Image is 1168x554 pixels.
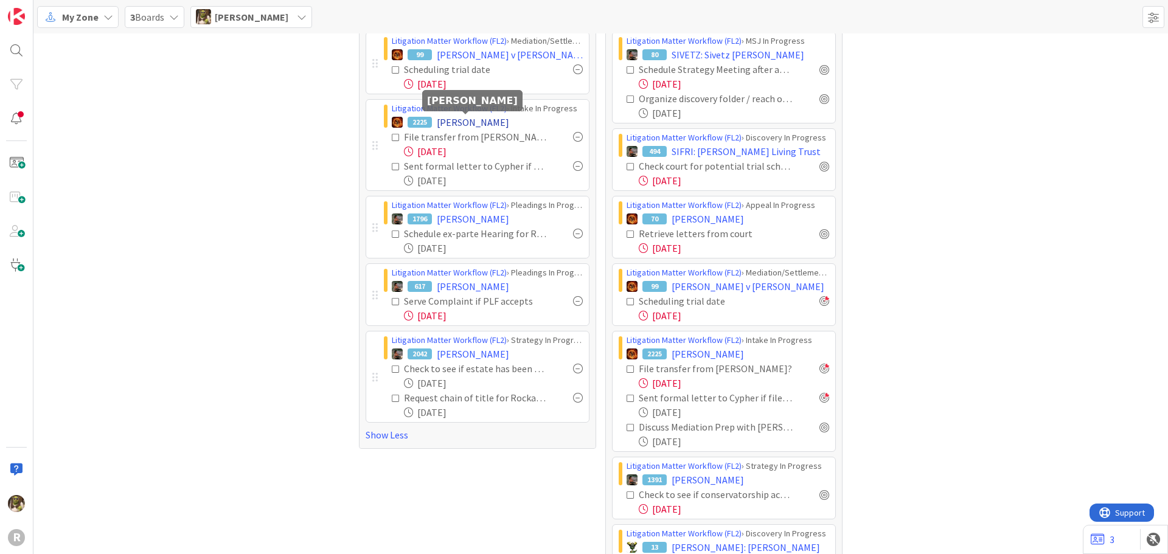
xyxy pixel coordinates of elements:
div: [DATE] [639,106,829,120]
div: [DATE] [404,308,583,323]
span: My Zone [62,10,99,24]
div: Scheduling trial date [404,62,528,77]
span: [PERSON_NAME] [672,473,744,487]
div: R [8,529,25,546]
div: Scheduling trial date [639,294,767,308]
div: [DATE] [404,241,583,255]
div: › Intake In Progress [627,334,829,347]
div: [DATE] [639,502,829,516]
div: [DATE] [404,144,583,159]
a: Litigation Matter Workflow (FL2) [392,103,507,114]
div: Discuss Mediation Prep with [PERSON_NAME] [639,420,793,434]
a: Litigation Matter Workflow (FL2) [627,528,742,539]
div: Check to see if estate has been opened for either parent [404,361,546,376]
div: [DATE] [404,77,583,91]
img: MW [627,49,638,60]
div: › Discovery In Progress [627,527,829,540]
h5: [PERSON_NAME] [427,95,518,106]
span: [PERSON_NAME] [215,10,288,24]
div: [DATE] [639,308,829,323]
div: 70 [642,213,667,224]
div: Check to see if conservatorship accounting has been filed (checked 7/30) [639,487,793,502]
a: Litigation Matter Workflow (FL2) [627,334,742,345]
div: File transfer from [PERSON_NAME]? [639,361,793,376]
a: Show Less [366,428,589,442]
span: [PERSON_NAME] [672,347,744,361]
a: Litigation Matter Workflow (FL2) [627,267,742,278]
a: Litigation Matter Workflow (FL2) [392,35,507,46]
img: MW [627,474,638,485]
span: [PERSON_NAME] v [PERSON_NAME] [437,47,583,62]
span: [PERSON_NAME] [437,115,509,130]
div: 80 [642,49,667,60]
a: Litigation Matter Workflow (FL2) [392,334,507,345]
a: Litigation Matter Workflow (FL2) [627,199,742,210]
div: › Strategy In Progress [392,334,583,347]
img: NC [627,542,638,553]
a: Litigation Matter Workflow (FL2) [392,199,507,210]
span: Support [26,2,55,16]
a: Litigation Matter Workflow (FL2) [627,132,742,143]
div: › Intake In Progress [392,102,583,115]
div: [DATE] [639,376,829,390]
a: Litigation Matter Workflow (FL2) [627,35,742,46]
span: SIVETZ: Sivetz [PERSON_NAME] [672,47,804,62]
span: SIFRI: [PERSON_NAME] Living Trust [672,144,821,159]
span: [PERSON_NAME] [672,212,744,226]
div: Retrieve letters from court [639,226,781,241]
span: [PERSON_NAME] [437,279,509,294]
span: Boards [130,10,164,24]
div: Check court for potential trial schedule [639,159,793,173]
div: › MSJ In Progress [627,35,829,47]
b: 3 [130,11,135,23]
a: 3 [1091,532,1114,547]
div: [DATE] [639,173,829,188]
div: Schedule Strategy Meeting after amendment is received [639,62,793,77]
img: MW [627,146,638,157]
div: › Mediation/Settlement in Progress [392,35,583,47]
div: Serve Complaint if PLF accepts [404,294,546,308]
div: [DATE] [639,241,829,255]
span: [PERSON_NAME] [437,347,509,361]
a: Litigation Matter Workflow (FL2) [392,267,507,278]
img: TR [627,281,638,292]
span: [PERSON_NAME] v [PERSON_NAME] [672,279,824,294]
div: Schedule ex-parte Hearing for Restraining Order. [404,226,546,241]
img: TR [627,213,638,224]
div: 13 [642,542,667,553]
div: 99 [642,281,667,292]
div: 1391 [642,474,667,485]
div: Organize discovery folder / reach out to court reporter re transcripts [639,91,793,106]
div: [DATE] [404,173,583,188]
div: Request chain of title for Rockaway (mom) and [PERSON_NAME] (dad) - use property tax ID [404,390,546,405]
div: 617 [408,281,432,292]
div: › Appeal In Progress [627,199,829,212]
img: MW [392,281,403,292]
img: DG [8,495,25,512]
div: [DATE] [404,405,583,420]
div: [DATE] [639,434,829,449]
img: MW [392,213,403,224]
div: 2225 [408,117,432,128]
div: › Pleadings In Progress [392,199,583,212]
div: › Mediation/Settlement in Progress [627,266,829,279]
div: Sent formal letter to Cypher if file still not received [639,390,793,405]
img: TR [392,117,403,128]
div: Sent formal letter to Cypher if file still not received [404,159,546,173]
div: 2225 [642,348,667,359]
img: DG [196,9,211,24]
img: TR [627,348,638,359]
div: 494 [642,146,667,157]
img: TR [392,49,403,60]
a: Litigation Matter Workflow (FL2) [627,460,742,471]
div: 99 [408,49,432,60]
div: 2042 [408,348,432,359]
div: › Discovery In Progress [627,131,829,144]
span: [PERSON_NAME] [437,212,509,226]
div: › Strategy In Progress [627,460,829,473]
div: File transfer from [PERSON_NAME]? [404,130,546,144]
img: Visit kanbanzone.com [8,8,25,25]
div: › Pleadings In Progress [392,266,583,279]
div: [DATE] [639,77,829,91]
div: [DATE] [404,376,583,390]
